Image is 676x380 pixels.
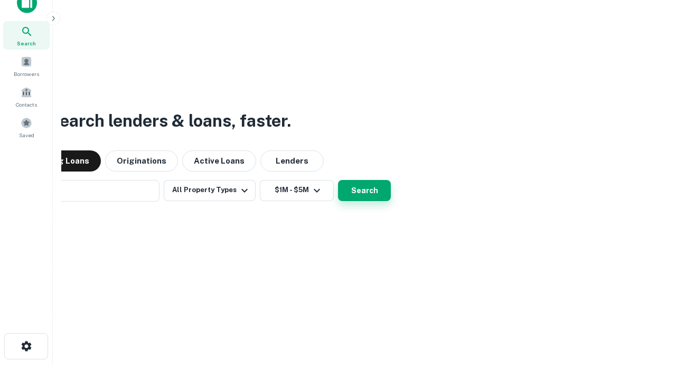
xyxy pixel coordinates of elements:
[19,131,34,139] span: Saved
[260,150,324,172] button: Lenders
[105,150,178,172] button: Originations
[3,82,50,111] a: Contacts
[16,100,37,109] span: Contacts
[3,52,50,80] a: Borrowers
[3,21,50,50] a: Search
[3,113,50,141] a: Saved
[623,296,676,346] iframe: Chat Widget
[48,108,291,134] h3: Search lenders & loans, faster.
[164,180,256,201] button: All Property Types
[338,180,391,201] button: Search
[14,70,39,78] span: Borrowers
[17,39,36,47] span: Search
[182,150,256,172] button: Active Loans
[260,180,334,201] button: $1M - $5M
